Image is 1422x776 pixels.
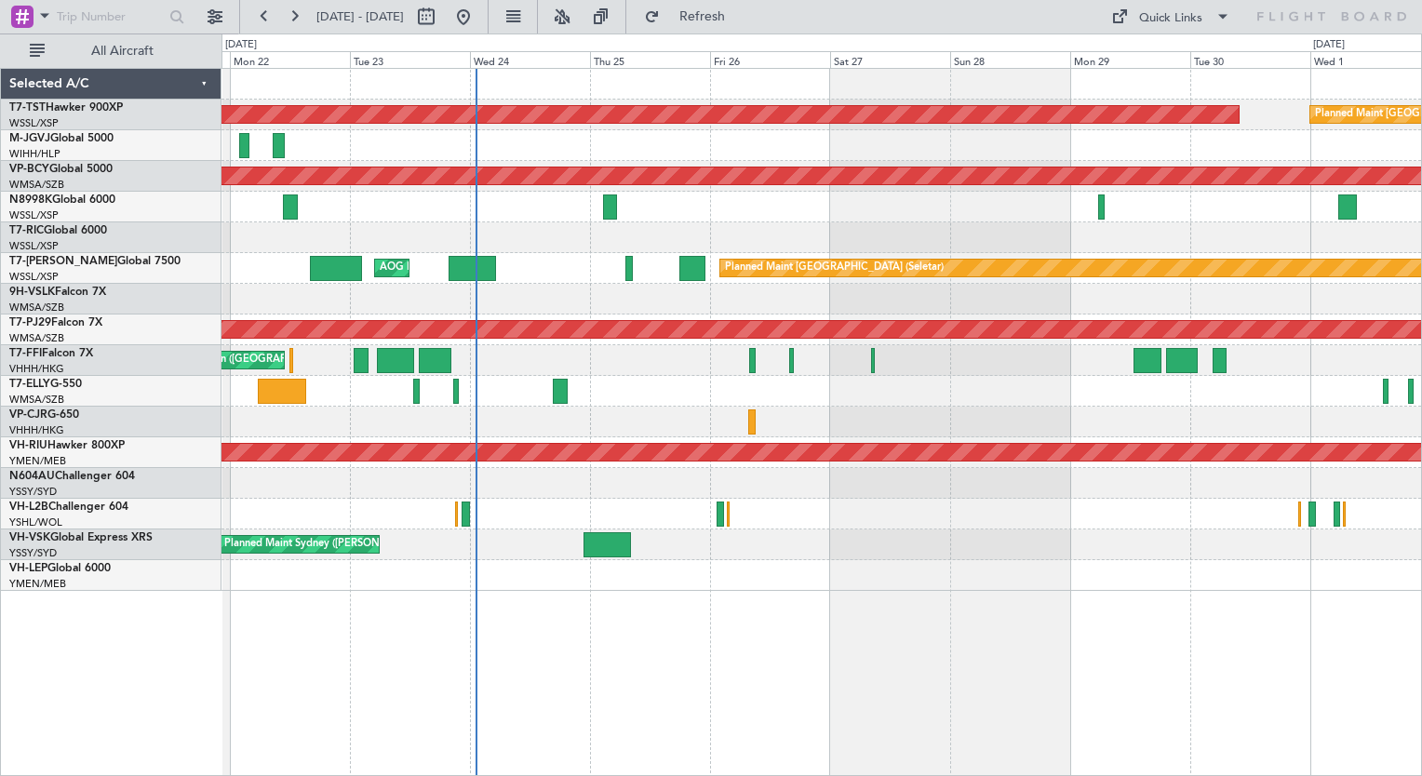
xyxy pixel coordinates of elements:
a: WSSL/XSP [9,208,59,222]
a: T7-RICGlobal 6000 [9,225,107,236]
a: YSSY/SYD [9,485,57,499]
a: VP-CJRG-650 [9,409,79,421]
div: [DATE] [225,37,257,53]
a: YMEN/MEB [9,454,66,468]
div: Sun 28 [950,51,1070,68]
a: VP-BCYGlobal 5000 [9,164,113,175]
span: T7-PJ29 [9,317,51,328]
input: Trip Number [57,3,164,31]
a: VH-RIUHawker 800XP [9,440,125,451]
a: VH-L2BChallenger 604 [9,502,128,513]
a: N8998KGlobal 6000 [9,194,115,206]
div: Fri 26 [710,51,830,68]
span: T7-RIC [9,225,44,236]
span: VP-BCY [9,164,49,175]
div: Wed 24 [470,51,590,68]
span: T7-FFI [9,348,42,359]
span: N8998K [9,194,52,206]
div: Quick Links [1139,9,1202,28]
div: Tue 30 [1190,51,1310,68]
div: Planned Maint [GEOGRAPHIC_DATA] (Seletar) [725,254,944,282]
a: VHHH/HKG [9,362,64,376]
a: T7-ELLYG-550 [9,379,82,390]
span: VH-RIU [9,440,47,451]
div: Planned Maint Sydney ([PERSON_NAME] Intl) [224,530,440,558]
span: VP-CJR [9,409,47,421]
span: 9H-VSLK [9,287,55,298]
a: WIHH/HLP [9,147,60,161]
a: VH-LEPGlobal 6000 [9,563,111,574]
span: [DATE] - [DATE] [316,8,404,25]
a: WSSL/XSP [9,270,59,284]
span: T7-[PERSON_NAME] [9,256,117,267]
div: Planned Maint Tianjin ([GEOGRAPHIC_DATA]) [125,346,342,374]
a: T7-[PERSON_NAME]Global 7500 [9,256,181,267]
div: [DATE] [1313,37,1345,53]
a: YSHL/WOL [9,515,62,529]
a: WSSL/XSP [9,239,59,253]
a: YSSY/SYD [9,546,57,560]
div: AOG Maint London ([GEOGRAPHIC_DATA]) [380,254,588,282]
span: Refresh [664,10,742,23]
span: T7-TST [9,102,46,114]
span: VH-VSK [9,532,50,543]
a: WMSA/SZB [9,393,64,407]
button: Quick Links [1102,2,1240,32]
a: VHHH/HKG [9,423,64,437]
span: VH-LEP [9,563,47,574]
a: VH-VSKGlobal Express XRS [9,532,153,543]
div: Mon 29 [1070,51,1190,68]
a: 9H-VSLKFalcon 7X [9,287,106,298]
a: WMSA/SZB [9,178,64,192]
a: T7-TSTHawker 900XP [9,102,123,114]
button: All Aircraft [20,36,202,66]
a: M-JGVJGlobal 5000 [9,133,114,144]
span: N604AU [9,471,55,482]
a: WSSL/XSP [9,116,59,130]
a: N604AUChallenger 604 [9,471,135,482]
div: Thu 25 [590,51,710,68]
span: VH-L2B [9,502,48,513]
a: T7-FFIFalcon 7X [9,348,93,359]
div: Sat 27 [830,51,950,68]
button: Refresh [636,2,747,32]
a: T7-PJ29Falcon 7X [9,317,102,328]
div: Tue 23 [350,51,470,68]
div: Mon 22 [230,51,350,68]
a: WMSA/SZB [9,301,64,314]
a: YMEN/MEB [9,577,66,591]
span: All Aircraft [48,45,196,58]
a: WMSA/SZB [9,331,64,345]
span: T7-ELLY [9,379,50,390]
span: M-JGVJ [9,133,50,144]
